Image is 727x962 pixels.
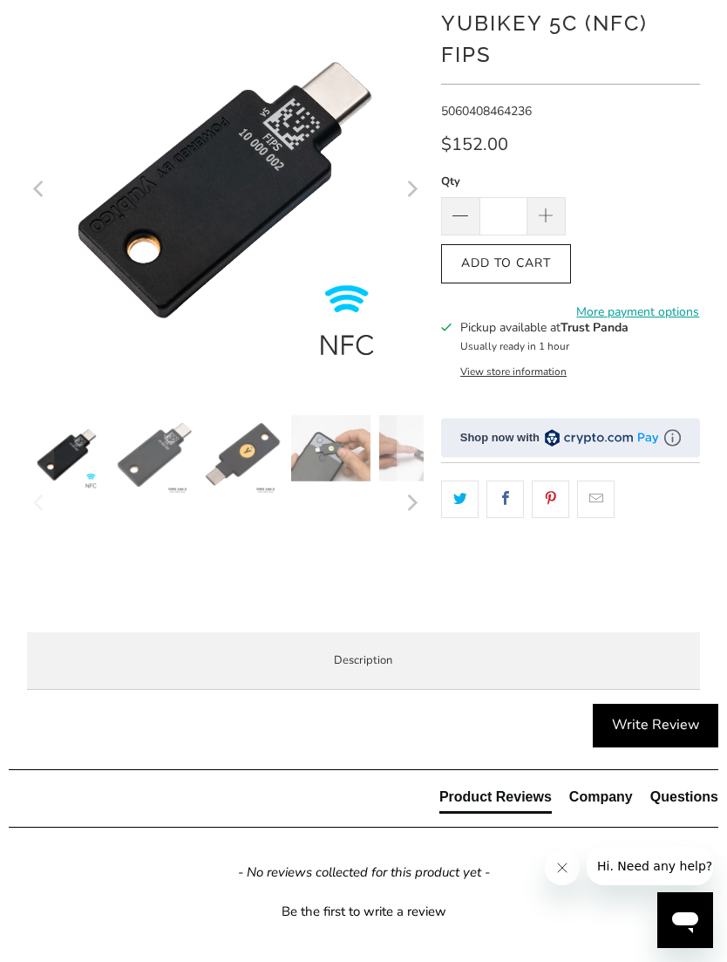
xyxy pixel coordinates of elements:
em: - No reviews collected for this product yet - [238,863,490,882]
div: Company [569,788,633,807]
iframe: Message from company [587,847,713,885]
img: YubiKey 5C NFC FIPS - Trust Panda [115,415,194,495]
a: Email this to a friend [577,481,615,517]
button: Previous [26,415,54,592]
iframe: Button to launch messaging window [657,892,713,948]
b: Trust Panda [561,319,628,336]
button: Next [397,415,425,592]
iframe: Close message [545,850,580,885]
span: $152.00 [441,133,508,156]
img: YubiKey 5C NFC FIPS - Trust Panda [203,415,282,495]
h3: Pickup available at [460,318,628,337]
small: Usually ready in 1 hour [460,339,569,353]
a: Share this on Facebook [486,481,524,517]
div: Be the first to write a review [282,903,446,921]
a: Share this on Pinterest [532,481,569,517]
button: Add to Cart [441,244,570,283]
div: Write Review [593,704,718,747]
div: Be the first to write a review [9,898,718,921]
h1: YubiKey 5C (NFC) FIPS [441,4,700,71]
button: View store information [460,365,567,379]
label: Description [27,632,700,691]
div: Shop now with [460,430,540,446]
div: Product Reviews [439,788,552,807]
div: Reviews Tabs [439,788,718,822]
a: More payment options [576,303,700,322]
iframe: Reviews Widget [441,549,700,586]
span: Add to Cart [459,256,552,271]
img: YubiKey 5C NFC FIPS - Trust Panda [27,415,106,495]
img: YubiKey 5C NFC FIPS - Trust Panda [291,415,370,481]
img: YubiKey 5C NFC FIPS - Trust Panda [379,415,459,481]
a: Share this on Twitter [441,481,479,517]
label: Qty [441,172,565,191]
span: 5060408464236 [441,103,532,119]
div: Questions [650,788,718,807]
